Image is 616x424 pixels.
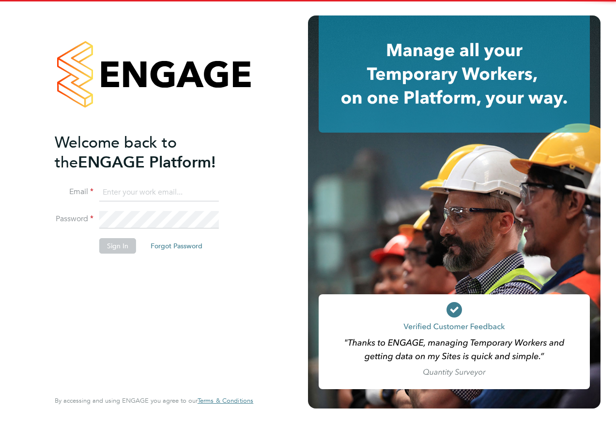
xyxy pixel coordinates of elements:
input: Enter your work email... [99,184,219,201]
span: By accessing and using ENGAGE you agree to our [55,396,253,405]
label: Email [55,187,93,197]
label: Password [55,214,93,224]
a: Terms & Conditions [198,397,253,405]
h2: ENGAGE Platform! [55,133,244,172]
button: Forgot Password [143,238,210,254]
button: Sign In [99,238,136,254]
span: Welcome back to the [55,133,177,172]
